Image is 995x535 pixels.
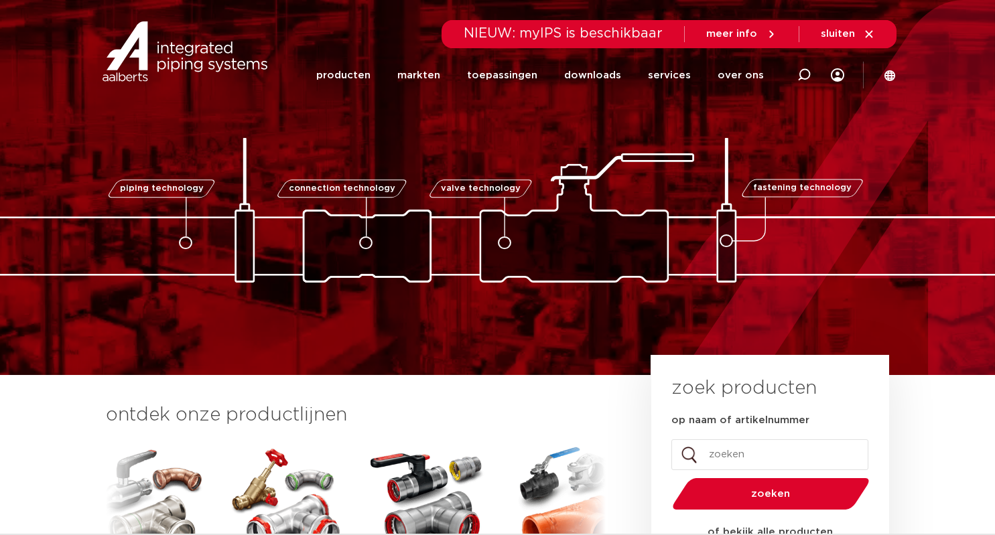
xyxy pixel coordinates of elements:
[671,375,817,402] h3: zoek producten
[667,477,874,511] button: zoeken
[106,402,606,429] h3: ontdek onze productlijnen
[316,50,764,101] nav: Menu
[441,184,521,193] span: valve technology
[464,27,663,40] span: NIEUW: myIPS is beschikbaar
[753,184,852,193] span: fastening technology
[564,50,621,101] a: downloads
[821,29,855,39] span: sluiten
[706,28,777,40] a: meer info
[706,29,757,39] span: meer info
[671,439,868,470] input: zoeken
[671,414,809,427] label: op naam of artikelnummer
[316,50,371,101] a: producten
[648,50,691,101] a: services
[467,50,537,101] a: toepassingen
[831,48,844,102] div: my IPS
[288,184,395,193] span: connection technology
[821,28,875,40] a: sluiten
[718,50,764,101] a: over ons
[707,489,835,499] span: zoeken
[397,50,440,101] a: markten
[120,184,204,193] span: piping technology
